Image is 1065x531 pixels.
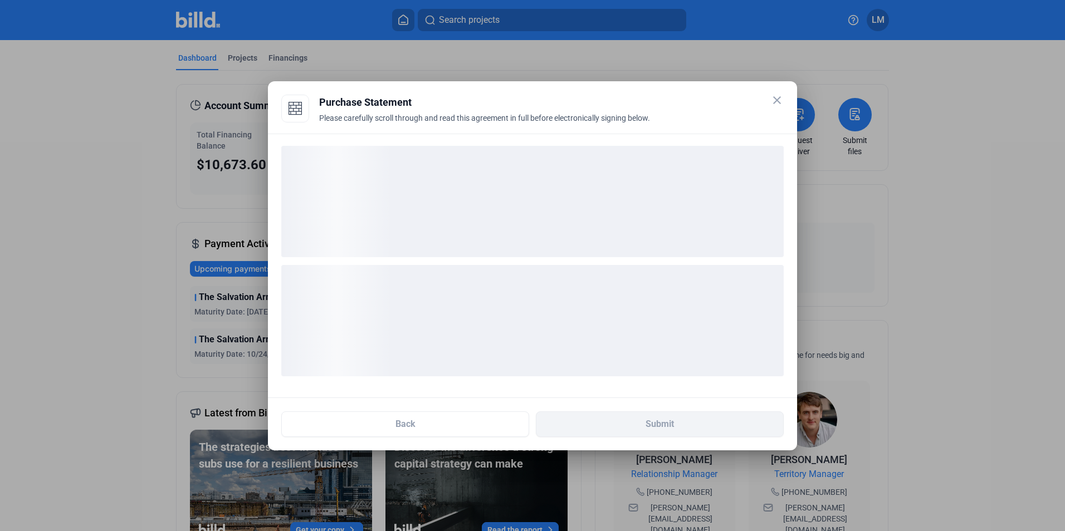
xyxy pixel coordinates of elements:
mat-icon: close [770,94,784,107]
div: loading [281,265,784,376]
button: Back [281,411,529,437]
div: Please carefully scroll through and read this agreement in full before electronically signing below. [319,112,784,137]
div: loading [281,146,784,257]
button: Submit [536,411,784,437]
div: Purchase Statement [319,95,784,110]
